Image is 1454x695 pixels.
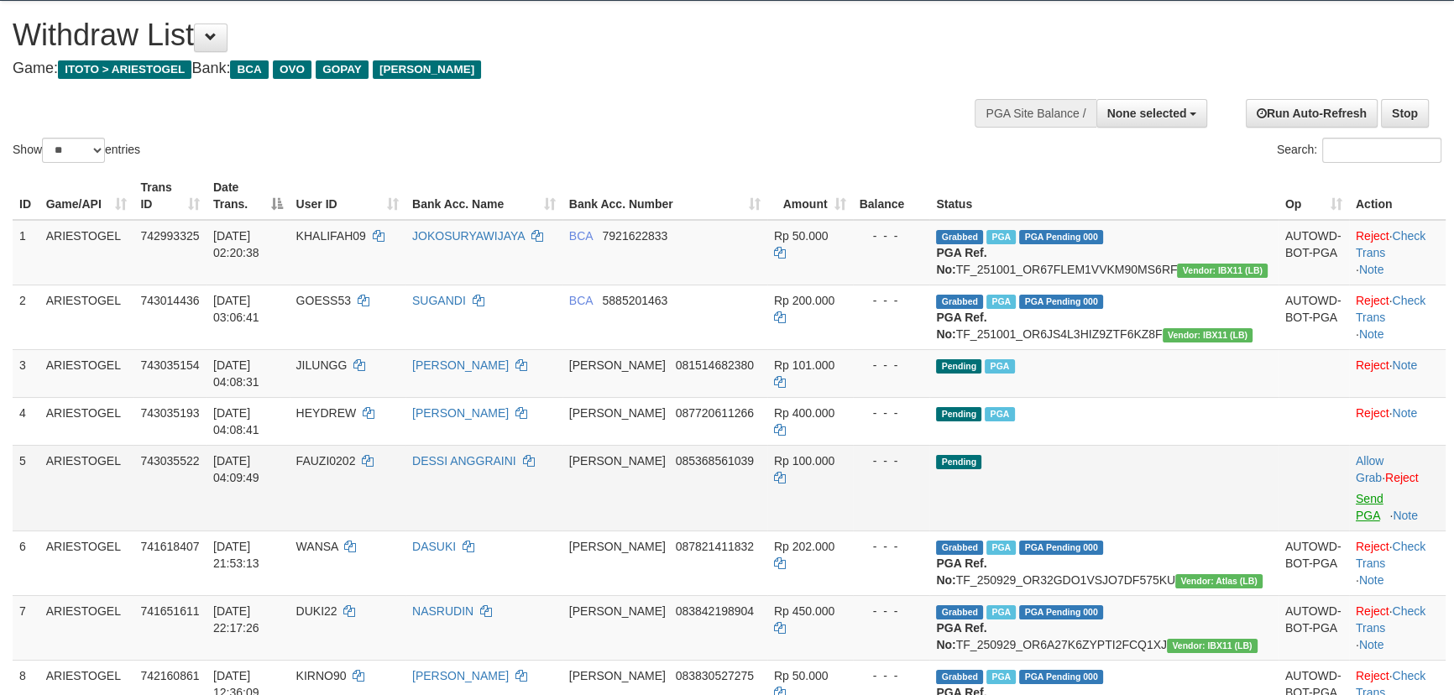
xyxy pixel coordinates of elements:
a: DASUKI [412,540,456,553]
a: Note [1359,638,1384,651]
td: 6 [13,530,39,595]
span: 742160861 [140,669,199,682]
span: 743035154 [140,358,199,372]
td: 5 [13,445,39,530]
span: Grabbed [936,295,983,309]
a: Note [1359,263,1384,276]
h4: Game: Bank: [13,60,953,77]
td: ARIESTOGEL [39,285,134,349]
a: [PERSON_NAME] [412,669,509,682]
span: Rp 100.000 [774,454,834,468]
a: Reject [1356,229,1389,243]
span: [DATE] 22:17:26 [213,604,259,635]
span: DUKI22 [296,604,337,618]
a: Reject [1356,604,1389,618]
span: Copy 087821411832 to clipboard [676,540,754,553]
td: TF_250929_OR32GDO1VSJO7DF575KU [929,530,1278,595]
td: AUTOWD-BOT-PGA [1279,220,1349,285]
a: Reject [1356,294,1389,307]
td: 7 [13,595,39,660]
span: [DATE] 03:06:41 [213,294,259,324]
span: PGA Pending [1019,541,1103,555]
th: Op: activate to sort column ascending [1279,172,1349,220]
span: Copy 5885201463 to clipboard [602,294,667,307]
span: Grabbed [936,605,983,619]
span: · [1356,454,1385,484]
a: Run Auto-Refresh [1246,99,1378,128]
td: · · [1349,285,1446,349]
select: Showentries [42,138,105,163]
a: Note [1392,406,1417,420]
span: Pending [936,407,981,421]
span: KIRNO90 [296,669,347,682]
span: PGA Pending [1019,230,1103,244]
span: [DATE] 21:53:13 [213,540,259,570]
span: 743014436 [140,294,199,307]
span: [PERSON_NAME] [569,540,666,553]
a: [PERSON_NAME] [412,406,509,420]
b: PGA Ref. No: [936,311,986,341]
td: ARIESTOGEL [39,220,134,285]
span: 741651611 [140,604,199,618]
span: Rp 50.000 [774,229,829,243]
td: 3 [13,349,39,397]
td: ARIESTOGEL [39,530,134,595]
span: [PERSON_NAME] [569,454,666,468]
span: BCA [569,294,593,307]
a: Note [1393,509,1418,522]
a: Reject [1356,669,1389,682]
th: Status [929,172,1278,220]
span: [DATE] 04:09:49 [213,454,259,484]
span: [DATE] 04:08:31 [213,358,259,389]
a: Reject [1356,540,1389,553]
td: ARIESTOGEL [39,349,134,397]
a: Check Trans [1356,540,1425,570]
span: WANSA [296,540,338,553]
span: [PERSON_NAME] [569,669,666,682]
span: GOESS53 [296,294,351,307]
span: Vendor URL: https://dashboard.q2checkout.com/secure [1175,574,1263,588]
td: TF_251001_OR6JS4L3HIZ9ZTF6KZ8F [929,285,1278,349]
span: Pending [936,359,981,374]
td: 2 [13,285,39,349]
td: AUTOWD-BOT-PGA [1279,285,1349,349]
span: Vendor URL: https://dashboard.q2checkout.com/secure [1177,264,1268,278]
th: Game/API: activate to sort column ascending [39,172,134,220]
a: Reject [1356,406,1389,420]
b: PGA Ref. No: [936,621,986,651]
td: AUTOWD-BOT-PGA [1279,530,1349,595]
span: [DATE] 02:20:38 [213,229,259,259]
th: Amount: activate to sort column ascending [767,172,853,220]
span: Marked by bfhtanisha [986,605,1016,619]
div: - - - [860,667,923,684]
div: - - - [860,603,923,619]
span: Vendor URL: https://dashboard.q2checkout.com/secure [1167,639,1258,653]
div: PGA Site Balance / [975,99,1096,128]
a: JOKOSURYAWIJAYA [412,229,525,243]
span: Marked by bfhtanisha [986,230,1016,244]
span: Copy 085368561039 to clipboard [676,454,754,468]
span: PGA Pending [1019,295,1103,309]
td: TF_250929_OR6A27K6ZYPTI2FCQ1XJ [929,595,1278,660]
span: [DATE] 04:08:41 [213,406,259,436]
th: Bank Acc. Number: activate to sort column ascending [562,172,767,220]
button: None selected [1096,99,1208,128]
span: 743035522 [140,454,199,468]
span: Rp 400.000 [774,406,834,420]
label: Show entries [13,138,140,163]
span: [PERSON_NAME] [569,406,666,420]
span: Copy 083830527275 to clipboard [676,669,754,682]
span: ITOTO > ARIESTOGEL [58,60,191,79]
td: TF_251001_OR67FLEM1VVKM90MS6RF [929,220,1278,285]
td: ARIESTOGEL [39,397,134,445]
th: Balance [853,172,930,220]
a: Note [1359,327,1384,341]
a: Note [1392,358,1417,372]
td: · · [1349,220,1446,285]
span: Rp 200.000 [774,294,834,307]
td: · · [1349,595,1446,660]
span: Rp 202.000 [774,540,834,553]
b: PGA Ref. No: [936,246,986,276]
span: JILUNGG [296,358,348,372]
div: - - - [860,538,923,555]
